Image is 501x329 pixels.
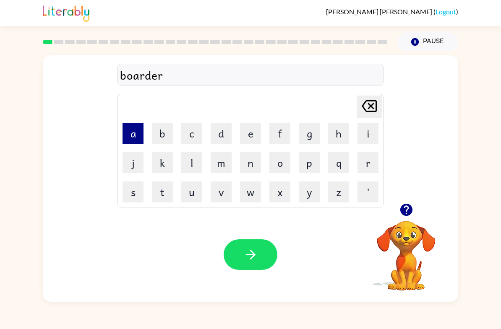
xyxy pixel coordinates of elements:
button: f [269,123,290,144]
button: w [240,181,261,202]
button: j [123,152,144,173]
button: z [328,181,349,202]
button: ' [357,181,378,202]
button: e [240,123,261,144]
button: r [357,152,378,173]
button: x [269,181,290,202]
button: b [152,123,173,144]
button: m [211,152,232,173]
button: p [299,152,320,173]
button: y [299,181,320,202]
button: v [211,181,232,202]
button: l [181,152,202,173]
button: q [328,152,349,173]
button: a [123,123,144,144]
button: k [152,152,173,173]
button: i [357,123,378,144]
button: d [211,123,232,144]
img: Literably [43,3,89,22]
button: c [181,123,202,144]
button: n [240,152,261,173]
div: boarder [120,66,381,84]
span: [PERSON_NAME] [PERSON_NAME] [326,8,433,16]
button: s [123,181,144,202]
button: o [269,152,290,173]
button: t [152,181,173,202]
button: g [299,123,320,144]
button: h [328,123,349,144]
a: Logout [436,8,456,16]
button: Pause [397,32,458,52]
div: ( ) [326,8,458,16]
video: Your browser must support playing .mp4 files to use Literably. Please try using another browser. [364,208,448,292]
button: u [181,181,202,202]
